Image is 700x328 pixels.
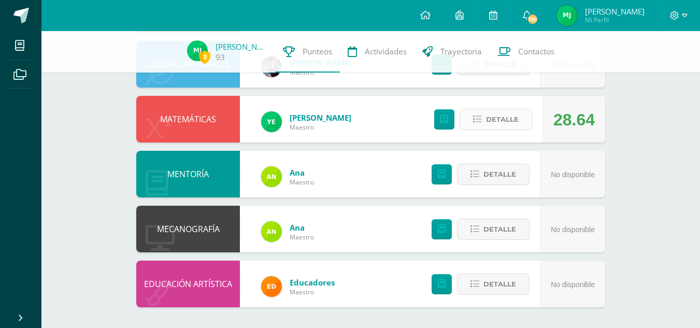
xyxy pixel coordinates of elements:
span: Contactos [518,46,554,57]
span: Punteos [303,46,332,57]
span: [PERSON_NAME] [585,6,645,17]
span: 0 [199,50,210,63]
span: No disponible [551,225,595,234]
span: No disponible [551,170,595,179]
a: [PERSON_NAME] [216,41,267,52]
span: Maestro [290,233,314,241]
img: cd537a75a8fc0316964810807a439696.png [187,40,208,61]
span: Maestro [290,123,351,132]
button: Detalle [457,219,530,240]
a: Contactos [490,31,562,73]
a: 93 [216,52,225,63]
div: 28.64 [553,96,595,143]
img: 122d7b7bf6a5205df466ed2966025dea.png [261,221,282,242]
a: Punteos [275,31,340,73]
button: Detalle [457,274,530,295]
div: MENTORÍA [136,151,240,197]
img: dfa1fd8186729af5973cf42d94c5b6ba.png [261,111,282,132]
span: Mi Perfil [585,16,645,24]
span: Trayectoria [440,46,482,57]
button: Detalle [457,164,530,185]
span: Detalle [483,165,516,184]
span: Detalle [486,110,519,129]
img: ed927125212876238b0630303cb5fd71.png [261,276,282,297]
a: Ana [290,167,314,178]
a: Actividades [340,31,415,73]
a: Ana [290,222,314,233]
span: Detalle [483,275,516,294]
button: Detalle [460,109,532,130]
a: Educadores [290,277,335,288]
a: Trayectoria [415,31,490,73]
div: MECANOGRAFÍA [136,206,240,252]
span: Detalle [483,220,516,239]
span: Maestro [290,178,314,187]
span: Maestro [290,288,335,296]
span: Actividades [365,46,407,57]
span: No disponible [551,280,595,289]
div: EDUCACIÓN ARTÍSTICA [136,261,240,307]
span: 174 [527,13,538,25]
a: [PERSON_NAME] [290,112,351,123]
div: MATEMÁTICAS [136,96,240,142]
img: cd537a75a8fc0316964810807a439696.png [556,5,577,26]
img: 122d7b7bf6a5205df466ed2966025dea.png [261,166,282,187]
